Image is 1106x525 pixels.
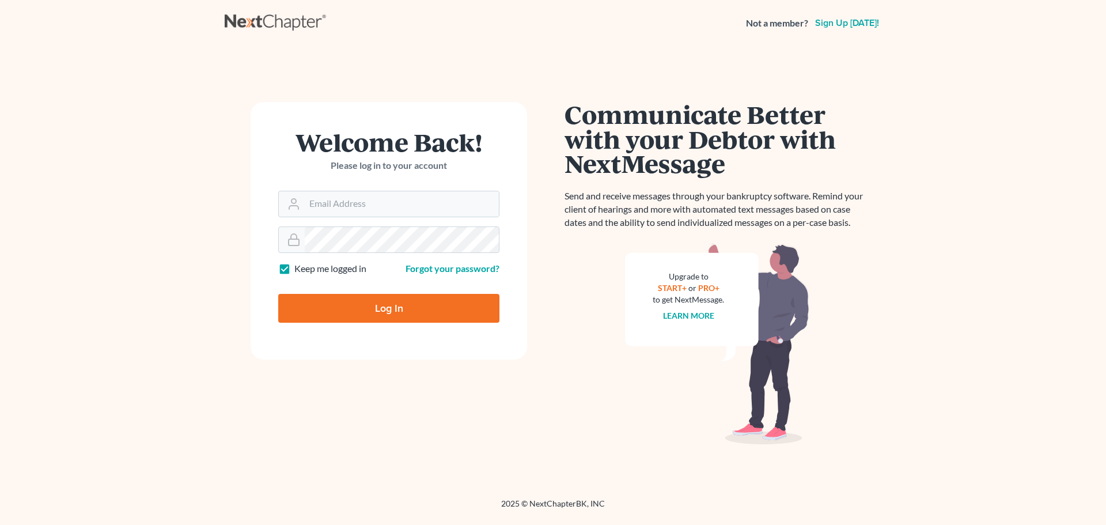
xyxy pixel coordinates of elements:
[294,262,366,275] label: Keep me logged in
[278,130,499,154] h1: Welcome Back!
[225,498,881,519] div: 2025 © NextChapterBK, INC
[653,271,724,282] div: Upgrade to
[688,283,696,293] span: or
[565,102,870,176] h1: Communicate Better with your Debtor with NextMessage
[278,159,499,172] p: Please log in to your account
[698,283,719,293] a: PRO+
[625,243,809,445] img: nextmessage_bg-59042aed3d76b12b5cd301f8e5b87938c9018125f34e5fa2b7a6b67550977c72.svg
[305,191,499,217] input: Email Address
[565,190,870,229] p: Send and receive messages through your bankruptcy software. Remind your client of hearings and mo...
[406,263,499,274] a: Forgot your password?
[653,294,724,305] div: to get NextMessage.
[663,311,714,320] a: Learn more
[746,17,808,30] strong: Not a member?
[658,283,687,293] a: START+
[278,294,499,323] input: Log In
[813,18,881,28] a: Sign up [DATE]!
